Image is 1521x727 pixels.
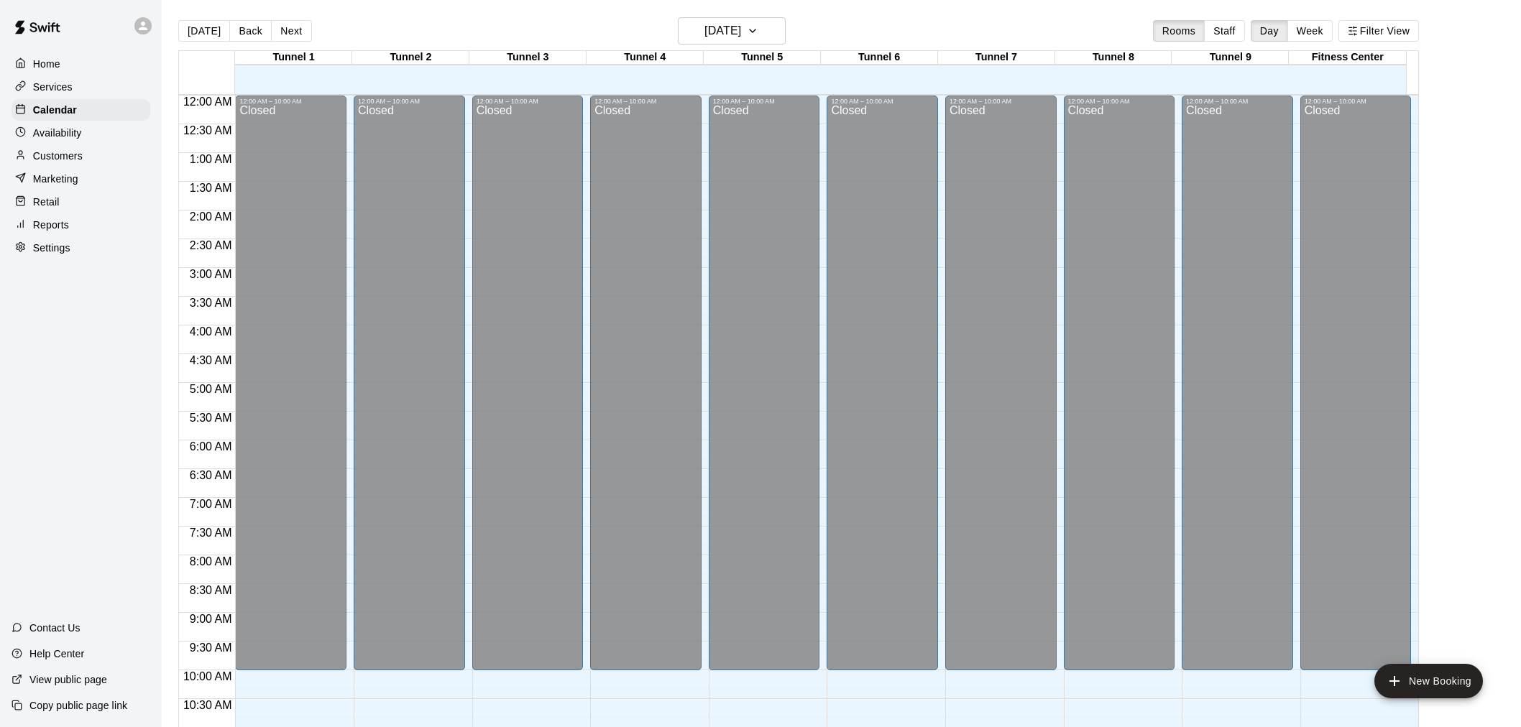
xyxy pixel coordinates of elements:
span: 12:30 AM [180,124,236,136]
span: 6:00 AM [186,440,236,453]
p: Settings [33,241,70,255]
span: 9:00 AM [186,613,236,625]
span: 2:30 AM [186,239,236,251]
div: 12:00 AM – 10:00 AM [1186,98,1289,105]
div: 12:00 AM – 10:00 AM [1305,98,1407,105]
div: Tunnel 6 [821,51,938,65]
span: 4:30 AM [186,354,236,366]
div: Closed [239,105,342,675]
span: 3:30 AM [186,297,236,309]
h6: [DATE] [704,21,741,41]
div: 12:00 AM – 10:00 AM: Closed [354,96,465,670]
a: Settings [12,237,150,259]
p: Copy public page link [29,698,127,713]
p: Contact Us [29,621,81,635]
span: 7:00 AM [186,498,236,510]
div: Closed [1186,105,1289,675]
p: Marketing [33,172,78,186]
div: Closed [713,105,816,675]
span: 1:00 AM [186,153,236,165]
div: Tunnel 8 [1055,51,1172,65]
p: View public page [29,672,107,687]
div: 12:00 AM – 10:00 AM [477,98,579,105]
span: 8:30 AM [186,584,236,596]
div: Tunnel 7 [938,51,1055,65]
p: Reports [33,218,69,232]
p: Customers [33,149,83,163]
div: Closed [1305,105,1407,675]
a: Retail [12,191,150,213]
div: Closed [477,105,579,675]
button: Day [1251,20,1288,42]
div: 12:00 AM – 10:00 AM: Closed [1182,96,1293,670]
a: Services [12,76,150,98]
a: Reports [12,214,150,236]
p: Services [33,80,73,94]
span: 12:00 AM [180,96,236,108]
div: Closed [594,105,697,675]
span: 1:30 AM [186,182,236,194]
div: Tunnel 1 [235,51,352,65]
p: Retail [33,195,60,209]
div: Closed [358,105,461,675]
a: Customers [12,145,150,167]
div: Fitness Center [1289,51,1406,65]
span: 8:00 AM [186,555,236,568]
div: 12:00 AM – 10:00 AM [1068,98,1171,105]
span: 4:00 AM [186,325,236,338]
button: Next [271,20,311,42]
div: 12:00 AM – 10:00 AM [713,98,816,105]
div: Closed [1068,105,1171,675]
span: 10:30 AM [180,699,236,711]
div: Tunnel 5 [704,51,821,65]
p: Calendar [33,103,77,117]
span: 2:00 AM [186,210,236,223]
span: 7:30 AM [186,527,236,539]
button: [DATE] [178,20,230,42]
a: Availability [12,122,150,144]
div: Tunnel 9 [1172,51,1289,65]
span: 3:00 AM [186,268,236,280]
div: 12:00 AM – 10:00 AM [831,98,934,105]
span: 10:00 AM [180,670,236,682]
span: 5:00 AM [186,383,236,395]
p: Home [33,57,60,71]
div: Tunnel 3 [469,51,587,65]
div: 12:00 AM – 10:00 AM: Closed [590,96,702,670]
button: add [1374,664,1483,698]
div: 12:00 AM – 10:00 AM: Closed [827,96,938,670]
button: [DATE] [678,17,786,45]
div: Tunnel 2 [352,51,469,65]
div: 12:00 AM – 10:00 AM: Closed [709,96,820,670]
span: 5:30 AM [186,412,236,424]
div: Closed [831,105,934,675]
span: 6:30 AM [186,469,236,481]
p: Help Center [29,647,84,661]
div: 12:00 AM – 10:00 AM [239,98,342,105]
div: Closed [950,105,1052,675]
p: Availability [33,126,82,140]
div: 12:00 AM – 10:00 AM [594,98,697,105]
div: 12:00 AM – 10:00 AM: Closed [235,96,346,670]
div: 12:00 AM – 10:00 AM [950,98,1052,105]
div: 12:00 AM – 10:00 AM: Closed [1300,96,1412,670]
div: 12:00 AM – 10:00 AM [358,98,461,105]
button: Filter View [1338,20,1419,42]
a: Marketing [12,168,150,190]
div: 12:00 AM – 10:00 AM: Closed [945,96,1057,670]
div: 12:00 AM – 10:00 AM: Closed [1064,96,1175,670]
button: Rooms [1153,20,1205,42]
div: 12:00 AM – 10:00 AM: Closed [472,96,584,670]
a: Calendar [12,99,150,121]
a: Home [12,53,150,75]
span: 9:30 AM [186,642,236,654]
